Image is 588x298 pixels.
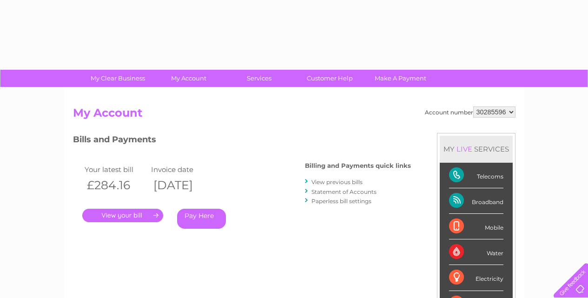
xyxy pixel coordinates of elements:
a: My Account [150,70,227,87]
a: Services [221,70,297,87]
div: Mobile [449,214,503,239]
a: Customer Help [291,70,368,87]
a: View previous bills [311,179,363,185]
div: Broadband [449,188,503,214]
div: MY SERVICES [440,136,513,162]
div: Account number [425,106,515,118]
div: Electricity [449,265,503,291]
a: Statement of Accounts [311,188,377,195]
a: Pay Here [177,209,226,229]
a: . [82,209,163,222]
th: £284.16 [82,176,149,195]
td: Invoice date [149,163,216,176]
h3: Bills and Payments [73,133,411,149]
th: [DATE] [149,176,216,195]
div: Telecoms [449,163,503,188]
td: Your latest bill [82,163,149,176]
a: Make A Payment [362,70,439,87]
h4: Billing and Payments quick links [305,162,411,169]
h2: My Account [73,106,515,124]
a: My Clear Business [79,70,156,87]
div: Water [449,239,503,265]
div: LIVE [455,145,474,153]
a: Paperless bill settings [311,198,371,205]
